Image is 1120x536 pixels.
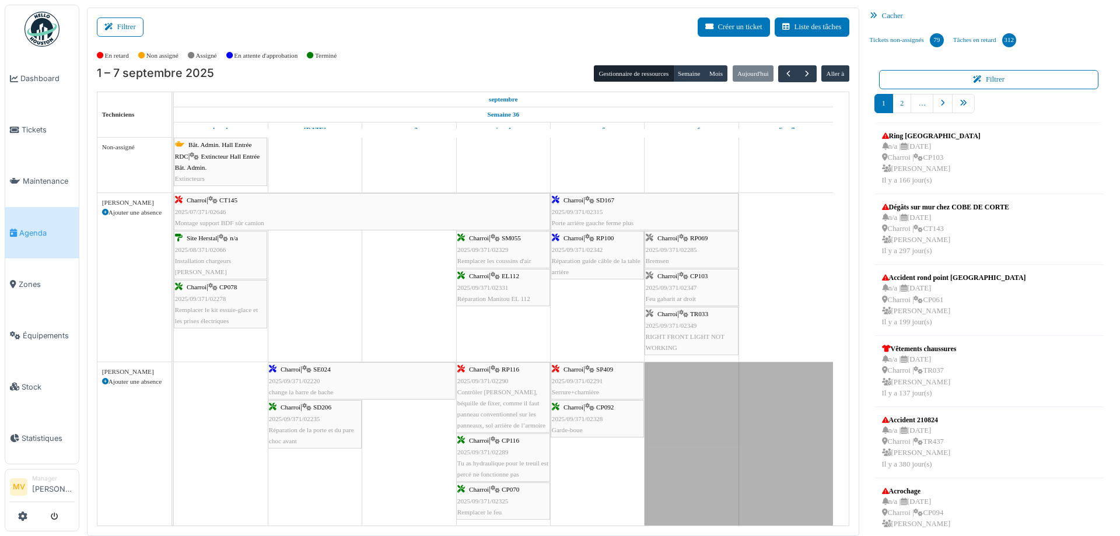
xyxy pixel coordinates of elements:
span: Charroi [563,234,583,241]
label: Assigné [196,51,217,61]
span: Charroi [187,197,206,204]
a: Agenda [5,207,79,258]
div: | [175,233,266,278]
span: Charroi [469,366,489,373]
div: Dégâts sur mur chez COBE DE CORTE [882,202,1009,212]
span: Serrure+charnière [552,388,599,395]
span: 2025/09/371/02349 [646,322,697,329]
div: n/a | [DATE] Charroi | CP103 [PERSON_NAME] Il y a 166 jour(s) [882,141,981,186]
span: 2025/09/371/02278 [175,295,226,302]
a: Maintenance [5,156,79,207]
div: Cacher [865,8,1113,24]
span: 2025/09/371/02325 [457,498,509,505]
span: Remplacer le kit essuie-glace et les prises électriques [175,306,258,324]
div: Accident rond point [GEOGRAPHIC_DATA] [882,272,1026,283]
button: Semaine [673,65,705,82]
div: | [457,364,549,431]
div: | [175,195,549,229]
button: Précédent [778,65,797,82]
span: 2025/09/371/02347 [646,284,697,291]
h2: 1 – 7 septembre 2025 [97,66,214,80]
button: Liste des tâches [775,17,849,37]
div: | [552,402,643,436]
a: Accident rond point [GEOGRAPHIC_DATA] n/a |[DATE] Charroi |CP061 [PERSON_NAME]Il y a 199 jour(s) [879,269,1029,331]
span: 2025/08/371/02066 [175,246,226,253]
span: Porte arrière gauche ferme plus [552,219,633,226]
div: 79 [930,33,944,47]
a: Dégâts sur mur chez COBE DE CORTE n/a |[DATE] Charroi |CT143 [PERSON_NAME]Il y a 297 jour(s) [879,199,1012,260]
span: Charroi [563,197,583,204]
span: Charroi [469,486,489,493]
a: 1 septembre 2025 [210,122,232,137]
div: | [175,139,266,184]
span: CP092 [596,404,614,411]
span: Charroi [469,272,489,279]
div: n/a | [DATE] Charroi | CT143 [PERSON_NAME] Il y a 297 jour(s) [882,212,1009,257]
span: Tickets [22,124,74,135]
span: Remplacer les coussins d'air [457,257,531,264]
span: RP069 [690,234,708,241]
span: Équipements [23,330,74,341]
div: Acrochage [882,486,951,496]
a: 2 septembre 2025 [301,122,329,137]
div: | [552,195,737,229]
span: Réparation Manitou EL 112 [457,295,530,302]
span: Dashboard [20,73,74,84]
div: | [646,309,737,353]
span: Charroi [281,404,300,411]
a: Équipements [5,310,79,361]
span: Réparation de la porte et du pare choc avant [269,426,354,444]
span: change la barre de bache [269,388,334,395]
div: Non-assigné [102,142,167,152]
a: 1 septembre 2025 [486,92,521,107]
a: 1 [874,94,893,113]
span: 2025/09/371/02331 [457,284,509,291]
div: | [457,233,549,267]
a: 6 septembre 2025 [680,122,703,137]
span: RP100 [596,234,614,241]
li: MV [10,478,27,496]
a: Vêtements chaussures n/a |[DATE] Charroi |TR037 [PERSON_NAME]Il y a 137 jour(s) [879,341,960,402]
div: n/a | [DATE] Charroi | TR437 [PERSON_NAME] Il y a 380 jour(s) [882,425,951,470]
div: Ajouter une absence [102,377,167,387]
a: 2 [892,94,911,113]
span: Vacances [645,364,680,374]
span: Garde-boue [552,426,583,433]
span: Bremsen [646,257,669,264]
span: Zones [19,279,74,290]
button: Aller à [821,65,849,82]
button: Filtrer [97,17,143,37]
span: 2025/09/371/02285 [646,246,697,253]
div: | [175,282,266,327]
img: Badge_color-CXgf-gQk.svg [24,12,60,47]
button: Gestionnaire de ressources [594,65,673,82]
div: 312 [1002,33,1016,47]
label: Non assigné [146,51,178,61]
span: Maintenance [23,176,74,187]
a: 3 septembre 2025 [398,122,421,137]
label: Terminé [315,51,337,61]
span: 2025/09/371/02220 [269,377,320,384]
span: SD206 [313,404,331,411]
span: Contrôler [PERSON_NAME], béquille de fixer, comme il faut panneau conventionnel sur les panneaux,... [457,388,545,429]
a: Tickets [5,104,79,156]
span: SP409 [596,366,613,373]
a: Statistiques [5,412,79,464]
div: | [646,271,737,304]
span: CP116 [502,437,519,444]
a: 7 septembre 2025 [774,122,797,137]
nav: pager [874,94,1104,122]
span: Extincteurs [175,175,205,182]
span: CT145 [219,197,237,204]
div: | [269,402,360,447]
span: Réparation guide câble de la table arrière [552,257,640,275]
button: Mois [705,65,728,82]
div: | [457,435,549,480]
span: Site Herstal [187,234,218,241]
span: n/a [230,234,238,241]
a: Tâches en retard [949,24,1021,56]
div: | [552,233,643,278]
span: Charroi [657,272,677,279]
div: n/a | [DATE] Charroi | CP061 [PERSON_NAME] Il y a 199 jour(s) [882,283,1026,328]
